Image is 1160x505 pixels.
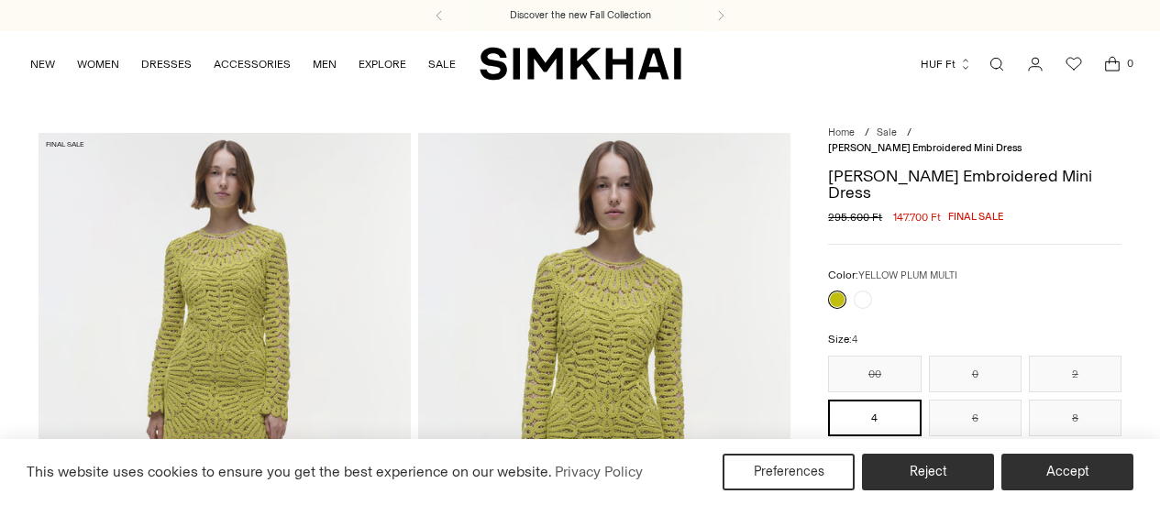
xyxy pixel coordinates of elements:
nav: breadcrumbs [828,126,1121,156]
a: Go to the account page [1017,46,1054,82]
button: 6 [929,400,1022,436]
a: DRESSES [141,44,192,84]
button: 00 [828,356,921,392]
a: SALE [428,44,456,84]
button: 8 [1029,400,1121,436]
a: Sale [877,126,897,138]
div: / [865,126,869,141]
button: 2 [1029,356,1121,392]
a: EXPLORE [359,44,406,84]
a: NEW [30,44,55,84]
label: Size: [828,331,857,348]
h1: [PERSON_NAME] Embroidered Mini Dress [828,168,1121,201]
button: Reject [862,454,994,490]
a: MEN [313,44,337,84]
s: 295.600 Ft [828,209,882,225]
a: Discover the new Fall Collection [510,8,651,23]
a: Wishlist [1055,46,1092,82]
a: Open search modal [978,46,1015,82]
span: This website uses cookies to ensure you get the best experience on our website. [27,463,552,480]
span: 0 [1121,55,1138,71]
div: / [907,126,911,141]
a: Open cart modal [1094,46,1131,82]
span: YELLOW PLUM MULTI [858,269,957,281]
button: HUF Ft [921,44,972,84]
button: Accept [1001,454,1133,490]
span: 4 [852,334,857,346]
a: Privacy Policy (opens in a new tab) [552,458,646,486]
span: [PERSON_NAME] Embroidered Mini Dress [828,142,1022,154]
a: ACCESSORIES [214,44,291,84]
a: SIMKHAI [480,46,681,82]
a: WOMEN [77,44,119,84]
span: 147.700 Ft [893,209,941,225]
button: 0 [929,356,1022,392]
label: Color: [828,267,957,284]
a: Home [828,126,855,138]
button: Preferences [723,454,855,490]
button: 4 [828,400,921,436]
